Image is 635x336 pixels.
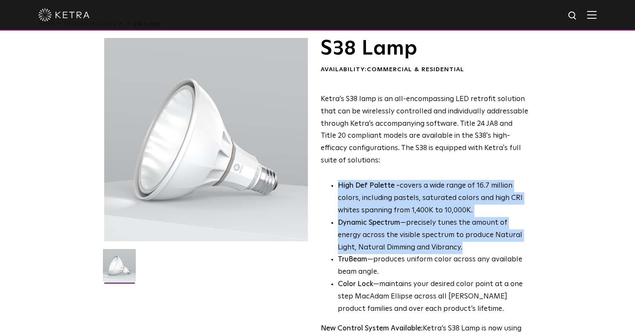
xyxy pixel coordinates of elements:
[338,256,367,263] strong: TruBeam
[568,11,578,21] img: search icon
[338,278,529,316] li: —maintains your desired color point at a one step MacAdam Ellipse across all [PERSON_NAME] produc...
[338,180,529,217] p: covers a wide range of 16.7 million colors, including pastels, saturated colors and high CRI whit...
[321,38,529,59] h1: S38 Lamp
[587,11,597,19] img: Hamburger%20Nav.svg
[38,9,90,21] img: ketra-logo-2019-white
[103,249,136,288] img: S38-Lamp-Edison-2021-Web-Square
[338,182,400,189] strong: High Def Palette -
[338,254,529,278] li: —produces uniform color across any available beam angle.
[321,325,423,332] strong: New Control System Available:
[338,281,373,288] strong: Color Lock
[367,67,464,72] span: Commercial & Residential
[338,217,529,254] li: —precisely tunes the amount of energy across the visible spectrum to produce Natural Light, Natur...
[338,219,400,226] strong: Dynamic Spectrum
[321,66,529,74] div: Availability:
[321,93,529,167] p: Ketra’s S38 lamp is an all-encompassing LED retrofit solution that can be wirelessly controlled a...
